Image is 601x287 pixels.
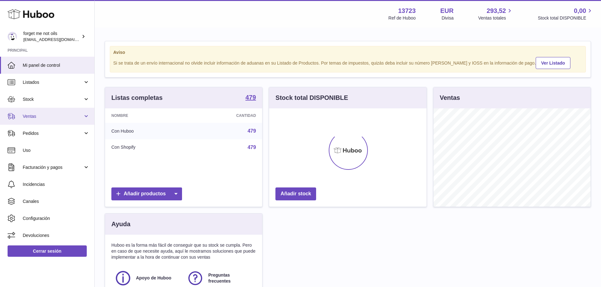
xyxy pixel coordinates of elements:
h3: Ayuda [111,220,130,228]
span: Devoluciones [23,232,90,238]
a: Añadir productos [111,187,182,200]
span: Listados [23,79,83,85]
a: 0,00 Stock total DISPONIBLE [538,7,593,21]
a: Cerrar sesión [8,245,87,257]
strong: 479 [245,94,256,100]
span: Preguntas frecuentes [208,272,252,284]
h3: Listas completas [111,94,162,102]
a: 293,52 Ventas totales [478,7,513,21]
th: Cantidad [189,108,262,123]
a: 479 [248,145,256,150]
strong: Aviso [113,49,582,55]
span: Apoyo de Huboo [136,275,171,281]
div: Divisa [442,15,454,21]
span: 0,00 [574,7,586,15]
span: Stock [23,96,83,102]
a: Ver Listado [536,57,570,69]
span: Pedidos [23,130,83,136]
h3: Stock total DISPONIBLE [275,94,348,102]
td: Con Shopify [105,139,189,156]
a: 479 [248,128,256,134]
strong: 13723 [398,7,416,15]
div: Ref de Huboo [388,15,415,21]
a: Añadir stock [275,187,316,200]
span: Configuración [23,215,90,221]
a: Apoyo de Huboo [115,270,180,287]
span: Facturación y pagos [23,164,83,170]
th: Nombre [105,108,189,123]
a: Preguntas frecuentes [187,270,253,287]
a: 479 [245,94,256,102]
span: Ventas totales [478,15,513,21]
span: Stock total DISPONIBLE [538,15,593,21]
span: Canales [23,198,90,204]
span: Mi panel de control [23,62,90,68]
div: forget me not oils [23,31,80,43]
strong: EUR [440,7,454,15]
img: internalAdmin-13723@internal.huboo.com [8,32,17,41]
td: Con Huboo [105,123,189,139]
p: Huboo es la forma más fácil de conseguir que su stock se cumpla. Pero en caso de que necesite ayu... [111,242,256,260]
span: Incidencias [23,181,90,187]
h3: Ventas [440,94,460,102]
span: Uso [23,147,90,153]
span: [EMAIL_ADDRESS][DOMAIN_NAME] [23,37,93,42]
div: Si se trata de un envío internacional no olvide incluir información de aduanas en su Listado de P... [113,56,582,69]
span: Ventas [23,113,83,119]
span: 293,52 [487,7,506,15]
